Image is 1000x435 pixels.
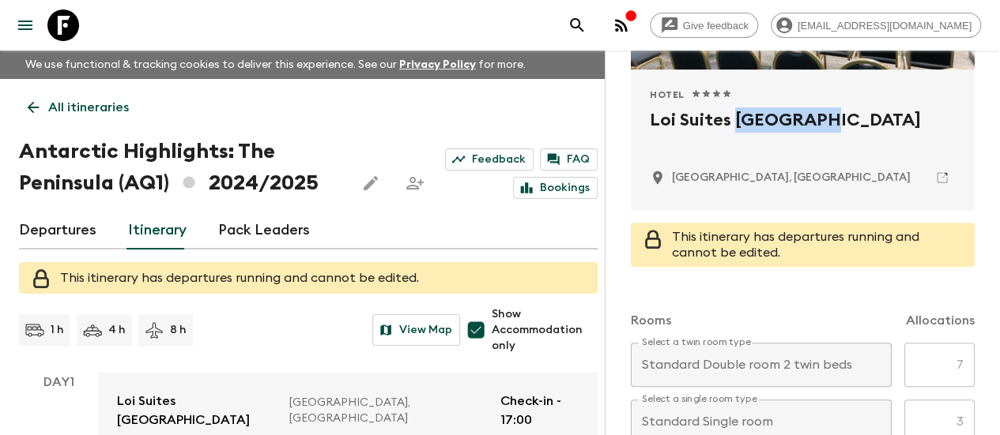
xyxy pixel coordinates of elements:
span: Hotel [650,88,685,101]
a: Bookings [513,177,598,199]
p: Buenos Aires, Argentina [672,170,911,186]
p: Allocations [906,311,975,330]
p: 1 h [51,322,64,338]
span: Share this itinerary [399,167,431,199]
span: This itinerary has departures running and cannot be edited. [672,231,919,259]
a: Privacy Policy [399,59,476,70]
button: View Map [372,314,460,346]
a: Give feedback [650,13,758,38]
span: This itinerary has departures running and cannot be edited. [60,272,419,284]
div: [EMAIL_ADDRESS][DOMAIN_NAME] [771,13,981,38]
a: Feedback [445,148,534,171]
a: All itineraries [19,92,138,123]
h1: Antarctic Highlights: The Peninsula (AQ1) 2024/2025 [19,136,342,199]
button: Edit this itinerary [355,167,387,199]
button: search adventures [561,9,593,41]
a: Departures [19,212,96,249]
a: Pack Leaders [218,212,310,249]
label: Select a twin room type [642,336,751,349]
p: Check-in - 17:00 [500,392,579,429]
p: 4 h [108,322,126,338]
p: 8 h [170,322,187,338]
p: Day 1 [19,373,98,392]
span: Give feedback [674,20,757,32]
p: [GEOGRAPHIC_DATA], [GEOGRAPHIC_DATA] [289,395,488,426]
p: Rooms [631,311,671,330]
label: Select a single room type [642,392,757,406]
h2: Loi Suites [GEOGRAPHIC_DATA] [650,107,956,158]
a: Itinerary [128,212,187,249]
span: Show Accommodation only [492,306,598,354]
a: FAQ [540,148,598,171]
p: All itineraries [48,98,129,117]
button: menu [9,9,41,41]
p: We use functional & tracking cookies to deliver this experience. See our for more. [19,51,532,79]
span: [EMAIL_ADDRESS][DOMAIN_NAME] [789,20,980,32]
p: Loi Suites [GEOGRAPHIC_DATA] [117,392,277,429]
